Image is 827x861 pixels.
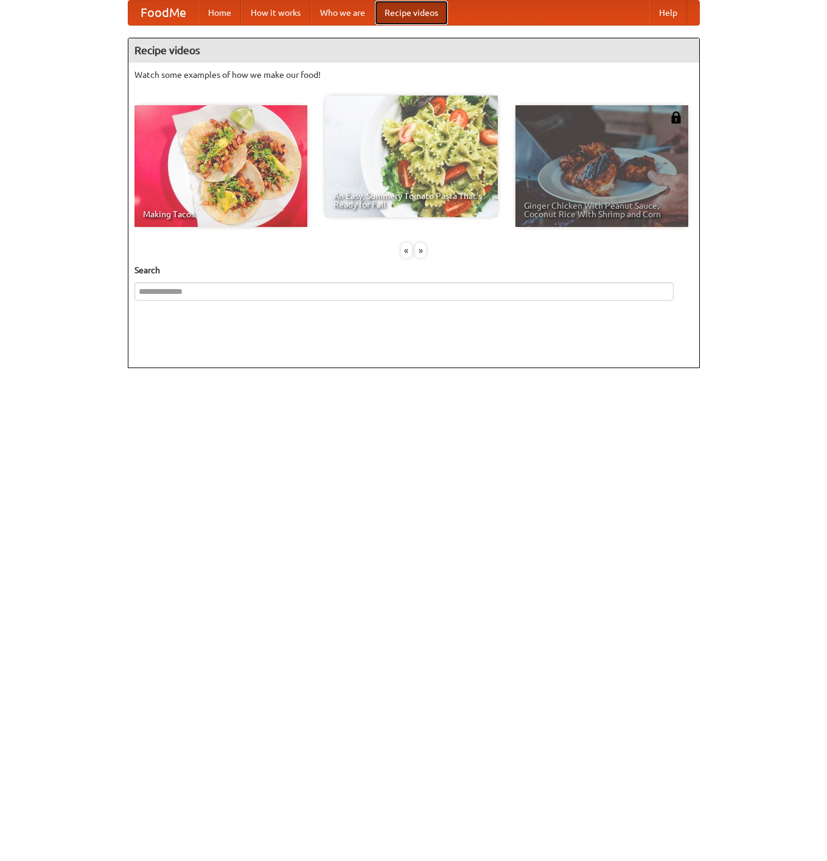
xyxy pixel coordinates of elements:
a: Recipe videos [375,1,448,25]
img: 483408.png [670,111,682,124]
span: Making Tacos [143,210,299,218]
h4: Recipe videos [128,38,699,63]
a: Home [198,1,241,25]
a: Help [649,1,687,25]
a: How it works [241,1,310,25]
h5: Search [134,264,693,276]
span: An Easy, Summery Tomato Pasta That's Ready for Fall [333,192,489,209]
a: An Easy, Summery Tomato Pasta That's Ready for Fall [325,96,498,217]
a: Who we are [310,1,375,25]
p: Watch some examples of how we make our food! [134,69,693,81]
a: Making Tacos [134,105,307,227]
div: « [401,243,412,258]
div: » [415,243,426,258]
a: FoodMe [128,1,198,25]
